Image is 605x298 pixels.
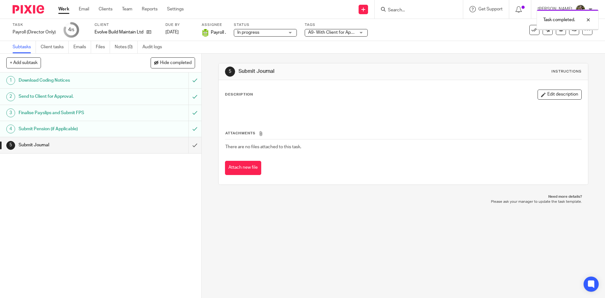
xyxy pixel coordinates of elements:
a: Team [122,6,132,12]
span: Hide completed [160,61,192,66]
h1: Submit Pension (if Applicable) [19,124,128,134]
label: Status [234,22,297,27]
a: Work [58,6,69,12]
label: Assignee [202,22,226,27]
a: Reports [142,6,158,12]
a: Notes (0) [115,41,138,53]
a: Email [79,6,89,12]
button: Edit description [538,90,582,100]
p: Description [225,92,253,97]
p: Please ask your manager to update the task template. [225,199,582,204]
a: Subtasks [13,41,36,53]
a: Files [96,41,110,53]
button: Attach new file [225,161,261,175]
div: Instructions [551,69,582,74]
span: Payroll . [211,29,226,36]
h1: Submit Journal [19,140,128,150]
h1: Finalise Payslips and Submit FPS [19,108,128,118]
h1: Submit Journal [239,68,417,75]
small: /5 [71,28,74,32]
p: Evolve Build Maintain Ltd [95,29,143,35]
h1: Download Coding Notices [19,76,128,85]
button: + Add subtask [6,57,41,68]
div: 2 [6,92,15,101]
a: Clients [99,6,112,12]
img: 1000002144.png [202,29,209,37]
div: 3 [6,108,15,117]
div: 1 [6,76,15,85]
div: 5 [6,141,15,150]
span: In progress [237,30,259,35]
div: Payroll (Director Only) [13,29,56,35]
label: Task [13,22,56,27]
span: A9- With Client for Approval (Draft) [308,30,376,35]
label: Due by [165,22,194,27]
label: Client [95,22,158,27]
img: ACCOUNTING4EVERYTHING-13.jpg [575,4,585,15]
div: 5 [225,67,235,77]
a: Client tasks [41,41,69,53]
a: Settings [167,6,184,12]
span: There are no files attached to this task. [225,145,301,149]
div: 4 [68,26,74,33]
p: Need more details? [225,194,582,199]
span: Attachments [225,131,256,135]
a: Audit logs [142,41,167,53]
div: 4 [6,125,15,133]
h1: Send to Client for Approval. [19,92,128,101]
span: [DATE] [165,30,179,34]
button: Hide completed [151,57,195,68]
a: Emails [73,41,91,53]
p: Task completed. [543,17,575,23]
img: Pixie [13,5,44,14]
